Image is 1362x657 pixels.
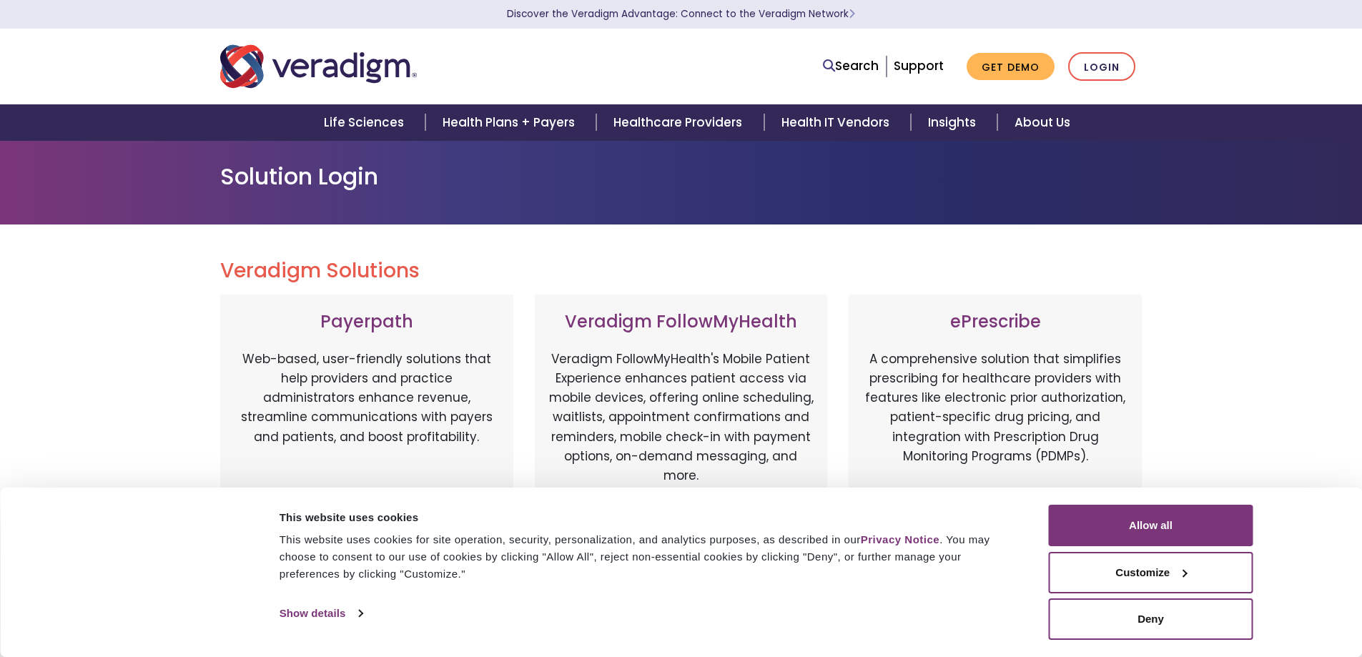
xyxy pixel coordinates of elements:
a: Health Plans + Payers [425,104,596,141]
img: Veradigm logo [220,43,417,90]
a: Privacy Notice [861,533,939,545]
div: This website uses cookies for site operation, security, personalization, and analytics purposes, ... [280,531,1017,583]
h3: ePrescribe [863,312,1127,332]
h3: Payerpath [235,312,499,332]
a: Search [823,56,879,76]
h2: Veradigm Solutions [220,259,1143,283]
a: Insights [911,104,997,141]
h3: Veradigm FollowMyHealth [549,312,814,332]
a: Discover the Veradigm Advantage: Connect to the Veradigm NetworkLearn More [507,7,855,21]
h1: Solution Login [220,163,1143,190]
div: This website uses cookies [280,509,1017,526]
a: Get Demo [967,53,1055,81]
p: A comprehensive solution that simplifies prescribing for healthcare providers with features like ... [863,350,1127,500]
button: Deny [1049,598,1253,640]
a: Support [894,57,944,74]
a: Health IT Vendors [764,104,911,141]
button: Allow all [1049,505,1253,546]
a: Show details [280,603,362,624]
a: Life Sciences [307,104,425,141]
span: Learn More [849,7,855,21]
p: Veradigm FollowMyHealth's Mobile Patient Experience enhances patient access via mobile devices, o... [549,350,814,485]
a: Login [1068,52,1135,81]
a: About Us [997,104,1087,141]
a: Healthcare Providers [596,104,764,141]
p: Web-based, user-friendly solutions that help providers and practice administrators enhance revenu... [235,350,499,500]
button: Customize [1049,552,1253,593]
